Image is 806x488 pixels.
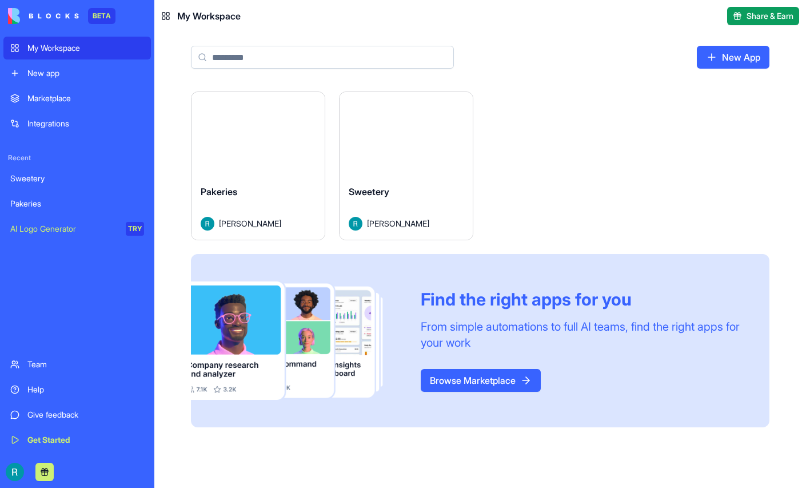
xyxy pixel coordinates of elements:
img: logo [8,8,79,24]
div: Pakeries [10,198,144,209]
img: Avatar [201,217,214,231]
div: Team [27,359,144,370]
a: AI Logo GeneratorTRY [3,217,151,240]
a: Marketplace [3,87,151,110]
div: From simple automations to full AI teams, find the right apps for your work [421,319,742,351]
a: Get Started [3,429,151,451]
button: Share & Earn [727,7,799,25]
div: TRY [126,222,144,236]
div: Get Started [27,434,144,446]
div: BETA [88,8,115,24]
div: Marketplace [27,93,144,104]
a: Give feedback [3,403,151,426]
a: New app [3,62,151,85]
a: My Workspace [3,37,151,59]
a: Help [3,378,151,401]
div: Help [27,384,144,395]
a: Integrations [3,112,151,135]
span: My Workspace [177,9,241,23]
div: Integrations [27,118,144,129]
span: Pakeries [201,186,237,197]
span: Recent [3,153,151,162]
a: BETA [8,8,115,24]
span: Share & Earn [747,10,793,22]
img: Avatar [349,217,362,231]
div: Find the right apps for you [421,289,742,310]
span: Sweetery [349,186,389,197]
a: Team [3,353,151,376]
div: My Workspace [27,42,144,54]
a: SweeteryAvatar[PERSON_NAME] [339,92,473,240]
div: AI Logo Generator [10,223,118,235]
div: Sweetery [10,173,144,184]
a: Sweetery [3,167,151,190]
div: New app [27,68,144,79]
a: PakeriesAvatar[PERSON_NAME] [191,92,325,240]
a: Browse Marketplace [421,369,541,392]
span: [PERSON_NAME] [367,217,429,229]
a: Pakeries [3,192,151,215]
img: ACg8ocIQaqk-1tPQtzwxiZ7ZlP6dcFgbwUZ5nqaBNAw22a2oECoLioo=s96-c [6,463,24,481]
span: [PERSON_NAME] [219,217,281,229]
img: Frame_181_egmpey.png [191,281,402,400]
a: New App [697,46,769,69]
div: Give feedback [27,409,144,420]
